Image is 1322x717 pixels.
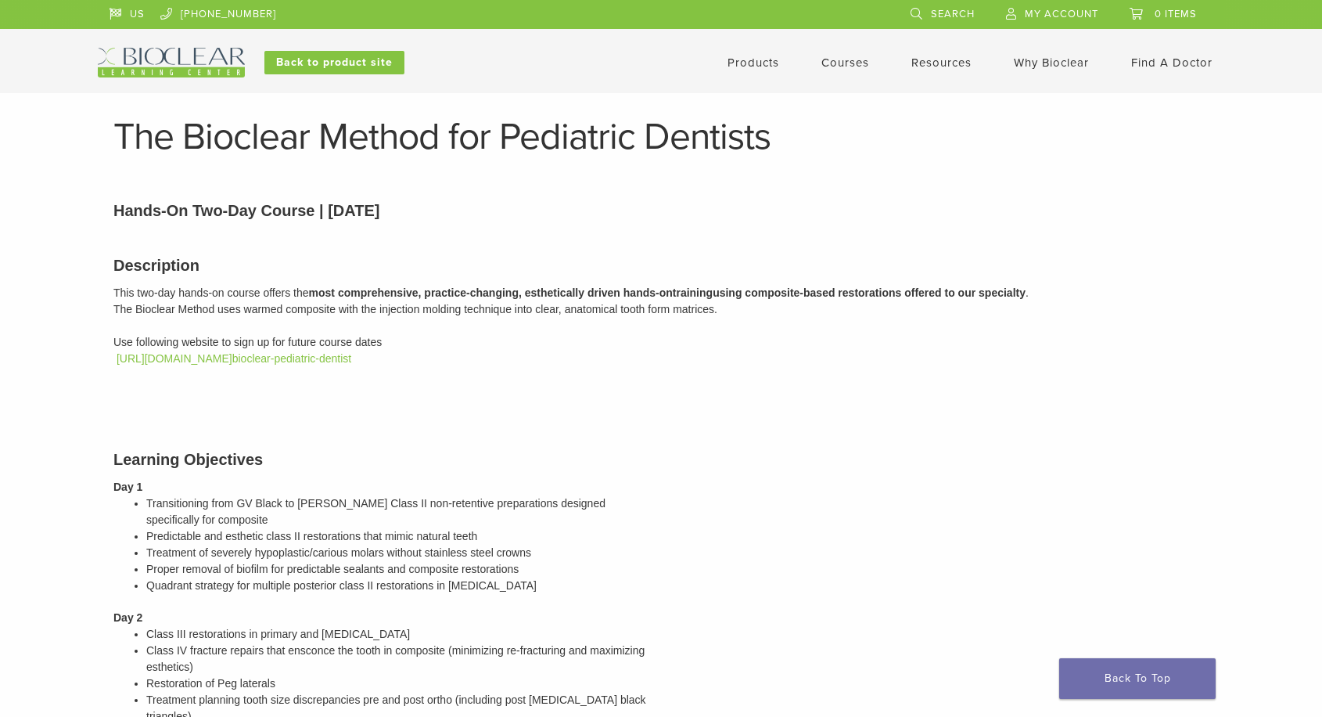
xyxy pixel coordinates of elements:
[146,530,477,542] span: Predictable and esthetic class II restorations that mimic natural teeth
[113,611,142,624] b: Day 2
[146,579,537,592] span: Quadrant strategy for multiple posterior class II restorations in [MEDICAL_DATA]
[113,448,649,471] h3: Learning Objectives
[1059,658,1216,699] a: Back To Top
[146,546,531,559] span: Treatment of severely hypoplastic/carious molars without stainless steel crowns
[146,563,519,575] span: Proper removal of biofilm for predictable sealants and composite restorations
[113,481,142,493] b: Day 1
[727,56,779,70] a: Products
[113,334,1209,351] div: Use following website to sign up for future course dates
[98,48,245,77] img: Bioclear
[146,628,410,640] span: Class III restorations in primary and [MEDICAL_DATA]
[117,352,351,365] a: [URL][DOMAIN_NAME]bioclear-pediatric-dentist
[264,51,404,74] a: Back to product site
[1014,56,1089,70] a: Why Bioclear
[113,254,1209,277] h3: Description
[113,199,1209,222] p: Hands-On Two-Day Course | [DATE]
[113,286,309,299] span: This two-day hands-on course offers the
[146,497,605,526] span: Transitioning from GV Black to [PERSON_NAME] Class II non-retentive preparations designed specifi...
[1155,8,1197,20] span: 0 items
[113,303,717,315] span: The Bioclear Method uses warmed composite with the injection molding technique into clear, anatom...
[1026,286,1029,299] span: .
[821,56,869,70] a: Courses
[146,644,645,673] span: Class IV fracture repairs that ensconce the tooth in composite (minimizing re-fracturing and maxi...
[673,286,713,299] span: training
[713,286,1026,299] span: using composite-based restorations offered to our specialty
[911,56,972,70] a: Resources
[113,118,1209,156] h1: The Bioclear Method for Pediatric Dentists
[1025,8,1098,20] span: My Account
[309,286,673,299] span: most comprehensive, practice-changing, esthetically driven hands-on
[931,8,975,20] span: Search
[1131,56,1212,70] a: Find A Doctor
[146,677,275,690] span: Restoration of Peg laterals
